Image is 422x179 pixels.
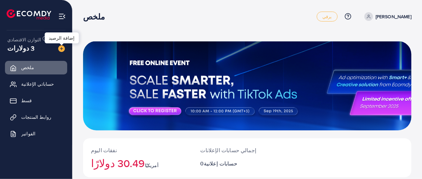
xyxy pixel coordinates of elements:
font: روابط المنتجات [21,114,51,120]
font: الفواتير [21,130,35,137]
font: [PERSON_NAME] [376,13,411,20]
a: ملخص [5,61,67,74]
font: حسابات إعلانية [204,160,237,167]
img: صورة [58,45,65,52]
font: حساباتي الإعلانية [21,81,54,87]
font: ملخص [21,64,34,71]
iframe: محادثة [394,149,417,174]
a: [PERSON_NAME] [362,12,411,21]
font: يرقي [322,14,332,20]
font: التوازن الاقتصادي [7,36,41,43]
font: 30.49 دولارًا [91,156,145,171]
font: 0 [201,160,204,167]
font: قسط [21,97,32,104]
font: 3 دولارات [7,43,34,53]
a: روابط المنتجات [5,111,67,124]
font: نفقات اليوم [91,147,117,154]
font: إجمالي حسابات الإعلانات [201,147,257,154]
img: قائمة طعام [58,13,66,20]
img: الشعار [7,9,51,20]
font: ملخص [83,11,105,22]
font: إضافة الرصيد [49,35,74,41]
a: قسط [5,94,67,107]
font: أمريكيًا [145,162,159,169]
a: الفواتير [5,127,67,140]
a: يرقي [317,12,338,22]
a: حساباتي الإعلانية [5,77,67,91]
